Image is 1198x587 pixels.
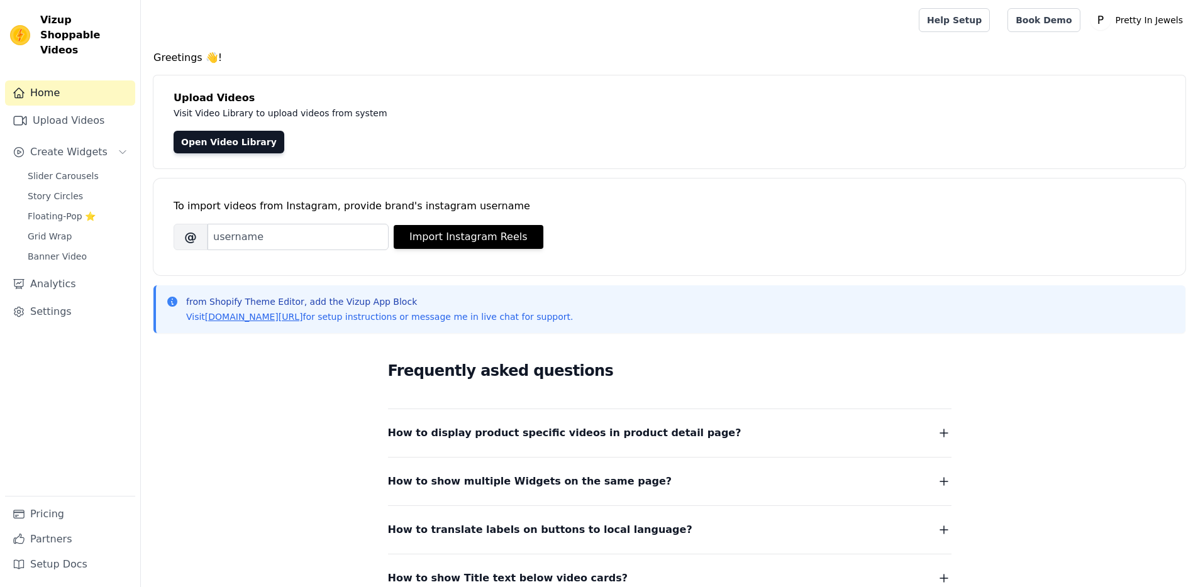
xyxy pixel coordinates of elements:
button: How to translate labels on buttons to local language? [388,521,951,539]
text: P [1097,14,1103,26]
a: Book Demo [1007,8,1080,32]
span: How to display product specific videos in product detail page? [388,424,741,442]
a: Home [5,80,135,106]
p: Visit Video Library to upload videos from system [174,106,737,121]
span: @ [174,224,208,250]
span: Banner Video [28,250,87,263]
a: Floating-Pop ⭐ [20,207,135,225]
button: How to display product specific videos in product detail page? [388,424,951,442]
a: Slider Carousels [20,167,135,185]
p: from Shopify Theme Editor, add the Vizup App Block [186,295,573,308]
a: Partners [5,527,135,552]
h2: Frequently asked questions [388,358,951,383]
button: Create Widgets [5,140,135,165]
a: Banner Video [20,248,135,265]
a: Grid Wrap [20,228,135,245]
a: Analytics [5,272,135,297]
span: How to translate labels on buttons to local language? [388,521,692,539]
p: Visit for setup instructions or message me in live chat for support. [186,310,573,323]
span: Floating-Pop ⭐ [28,210,96,222]
a: Open Video Library [174,131,284,153]
span: How to show multiple Widgets on the same page? [388,473,672,490]
span: How to show Title text below video cards? [388,569,628,587]
span: Vizup Shoppable Videos [40,13,130,58]
div: To import videos from Instagram, provide brand's instagram username [174,199,1165,214]
button: How to show multiple Widgets on the same page? [388,473,951,490]
h4: Upload Videos [174,91,1165,106]
input: username [208,224,389,250]
span: Story Circles [28,190,83,202]
a: Upload Videos [5,108,135,133]
p: Pretty In Jewels [1111,9,1188,31]
button: How to show Title text below video cards? [388,569,951,587]
a: [DOMAIN_NAME][URL] [205,312,303,322]
a: Setup Docs [5,552,135,577]
a: Story Circles [20,187,135,205]
button: P Pretty In Jewels [1090,9,1188,31]
span: Slider Carousels [28,170,99,182]
a: Settings [5,299,135,324]
img: Vizup [10,25,30,45]
h4: Greetings 👋! [153,50,1185,65]
button: Import Instagram Reels [394,225,543,249]
span: Grid Wrap [28,230,72,243]
a: Help Setup [919,8,990,32]
a: Pricing [5,502,135,527]
span: Create Widgets [30,145,108,160]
